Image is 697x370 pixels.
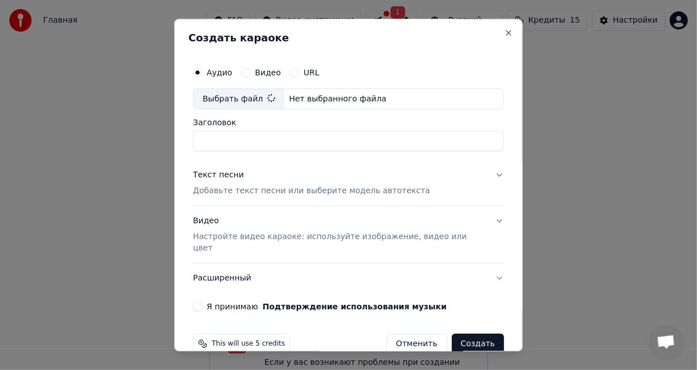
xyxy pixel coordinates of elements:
[193,232,486,254] p: Настройте видео караоке: используйте изображение, видео или цвет
[194,89,284,109] div: Выбрать файл
[193,264,504,294] button: Расширенный
[263,303,447,311] button: Я принимаю
[212,340,285,349] span: This will use 5 credits
[387,334,447,355] button: Отменить
[193,207,504,263] button: ВидеоНастройте видео караоке: используйте изображение, видео или цвет
[188,33,509,43] h2: Создать караоке
[255,69,281,76] label: Видео
[207,69,232,76] label: Аудио
[284,93,391,105] div: Нет выбранного файла
[193,119,504,127] label: Заголовок
[304,69,320,76] label: URL
[193,186,430,197] p: Добавьте текст песни или выберите модель автотекста
[207,303,447,311] label: Я принимаю
[193,216,486,254] div: Видео
[452,334,504,355] button: Создать
[193,161,504,206] button: Текст песниДобавьте текст песни или выберите модель автотекста
[193,170,244,181] div: Текст песни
